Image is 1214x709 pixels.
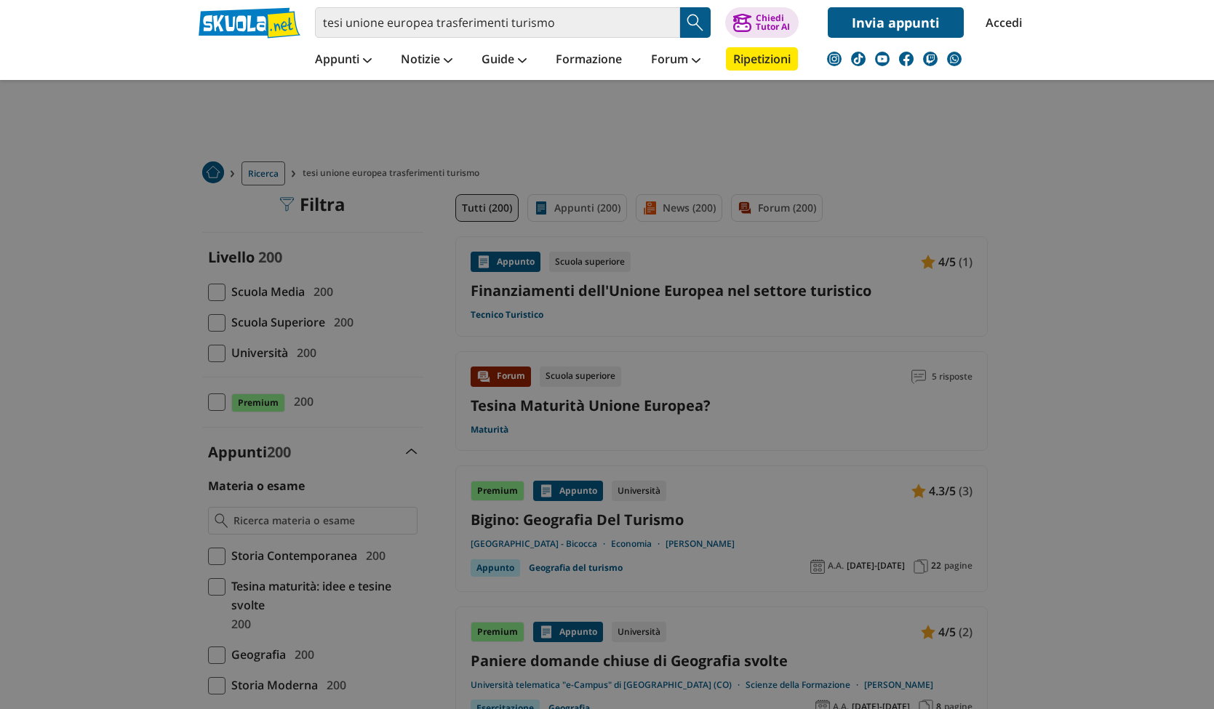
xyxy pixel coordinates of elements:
[827,52,842,66] img: instagram
[899,52,914,66] img: facebook
[851,52,866,66] img: tiktok
[397,47,456,73] a: Notizie
[684,12,706,33] img: Cerca appunti, riassunti o versioni
[725,7,799,38] button: ChiediTutor AI
[875,52,890,66] img: youtube
[680,7,711,38] button: Search Button
[923,52,938,66] img: twitch
[947,52,962,66] img: WhatsApp
[726,47,798,71] a: Ripetizioni
[315,7,680,38] input: Cerca appunti, riassunti o versioni
[552,47,626,73] a: Formazione
[986,7,1016,38] a: Accedi
[311,47,375,73] a: Appunti
[756,14,790,31] div: Chiedi Tutor AI
[478,47,530,73] a: Guide
[647,47,704,73] a: Forum
[828,7,964,38] a: Invia appunti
